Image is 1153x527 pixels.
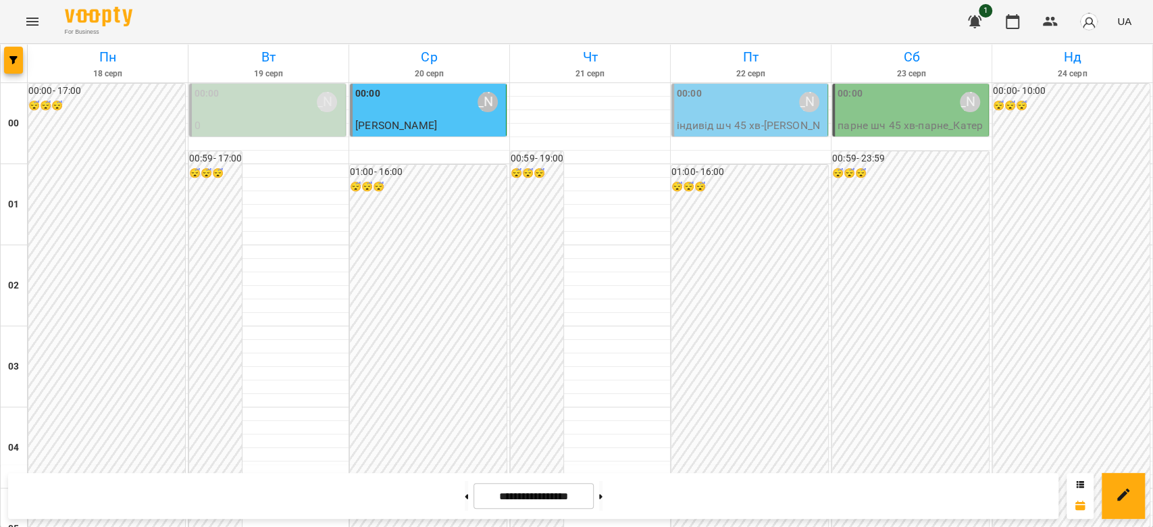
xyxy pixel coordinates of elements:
[195,134,342,166] p: парне шч 45 хв (парне_Катериняк)
[190,68,347,80] h6: 19 серп
[832,151,989,166] h6: 00:59 - 23:59
[832,166,989,181] h6: 😴😴😴
[195,118,342,134] p: 0
[677,86,702,101] label: 00:00
[834,47,990,68] h6: Сб
[838,86,863,101] label: 00:00
[30,68,186,80] h6: 18 серп
[799,92,819,112] div: Олійник Валентин
[1112,9,1137,34] button: UA
[993,84,1150,99] h6: 00:00 - 10:00
[834,68,990,80] h6: 23 серп
[994,68,1150,80] h6: 24 серп
[28,84,185,99] h6: 00:00 - 17:00
[993,99,1150,114] h6: 😴😴😴
[351,68,507,80] h6: 20 серп
[1079,12,1098,31] img: avatar_s.png
[8,197,19,212] h6: 01
[195,86,220,101] label: 00:00
[351,47,507,68] h6: Ср
[8,116,19,131] h6: 00
[350,165,507,180] h6: 01:00 - 16:00
[673,47,829,68] h6: Пт
[838,118,985,149] p: парне шч 45 хв - парне_Катериняк
[8,278,19,293] h6: 02
[28,99,185,114] h6: 😴😴😴
[350,180,507,195] h6: 😴😴😴
[16,5,49,38] button: Menu
[673,68,829,80] h6: 22 серп
[190,47,347,68] h6: Вт
[478,92,498,112] div: Олійник Валентин
[671,180,828,195] h6: 😴😴😴
[65,28,132,36] span: For Business
[512,47,668,68] h6: Чт
[1117,14,1131,28] span: UA
[511,151,563,166] h6: 00:59 - 19:00
[355,119,437,132] span: [PERSON_NAME]
[960,92,980,112] div: Олійник Валентин
[512,68,668,80] h6: 21 серп
[317,92,337,112] div: Олійник Валентин
[189,151,242,166] h6: 00:59 - 17:00
[189,166,242,181] h6: 😴😴😴
[511,166,563,181] h6: 😴😴😴
[8,441,19,455] h6: 04
[30,47,186,68] h6: Пн
[355,134,503,150] p: індивід шч 45 хв
[355,86,380,101] label: 00:00
[671,165,828,180] h6: 01:00 - 16:00
[994,47,1150,68] h6: Нд
[979,4,992,18] span: 1
[677,118,825,149] p: індивід шч 45 хв - [PERSON_NAME]
[8,359,19,374] h6: 03
[65,7,132,26] img: Voopty Logo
